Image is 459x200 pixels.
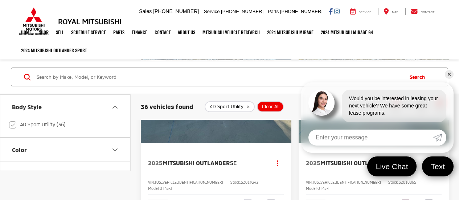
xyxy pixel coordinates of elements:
[111,102,119,111] div: Body Style
[12,103,42,110] div: Body Style
[422,156,454,176] a: Text
[306,159,422,167] a: 2025Mitsubishi OutlanderSE
[317,186,329,191] span: OT45-I
[421,11,434,14] span: Contact
[230,180,241,184] span: Stock:
[329,8,333,14] a: Facebook: Click to visit our Facebook page
[388,180,399,184] span: Stock:
[257,101,284,112] button: Clear All
[148,180,155,184] span: VIN:
[17,7,50,36] img: Mitsubishi
[174,23,199,41] a: About Us
[148,159,264,167] a: 2025Mitsubishi OutlanderSE
[230,159,237,166] span: SE
[160,186,172,191] span: OT45-J
[372,162,412,171] span: Live Chat
[128,23,151,41] a: Finance
[17,41,90,60] a: 2024 Mitsubishi Outlander SPORT
[345,8,377,15] a: Service
[148,186,160,191] span: Model:
[367,156,417,176] a: Live Chat
[35,23,52,41] a: Shop
[392,11,398,14] span: Map
[427,162,448,171] span: Text
[277,160,278,166] span: dropdown dots
[204,9,220,14] span: Service
[139,8,152,14] span: Sales
[111,170,119,178] div: MPG / MPGe
[0,95,131,119] button: Body StyleBody Style
[378,8,403,15] a: Map
[263,23,317,41] a: 2024 Mitsubishi Mirage
[271,156,284,169] button: Actions
[433,130,446,146] a: Submit
[342,90,446,122] div: Would you be interested in leasing your next vehicle? We have some great lease programs.
[320,159,388,166] span: Mitsubishi Outlander
[306,159,320,166] span: 2025
[317,23,377,41] a: 2024 Mitsubishi Mirage G4
[111,145,119,154] div: Color
[67,23,110,41] a: Schedule Service: Opens in a new tab
[36,68,402,86] input: Search by Make, Model, or Keyword
[268,9,279,14] span: Parts
[221,9,263,14] span: [PHONE_NUMBER]
[308,130,433,146] input: Enter your message
[110,23,128,41] a: Parts: Opens in a new tab
[402,68,435,86] button: Search
[334,8,340,14] a: Instagram: Click to visit our Instagram page
[52,23,67,41] a: Sell
[399,180,416,184] span: SZ018865
[210,103,243,109] span: 4D Sport Utility
[359,11,372,14] span: Service
[9,119,65,131] label: 4D Sport Utility (36)
[241,180,258,184] span: SZ019342
[280,9,323,14] span: [PHONE_NUMBER]
[405,8,440,15] a: Contact
[205,101,255,112] button: remove 4D%20Sport%20Utility
[153,8,199,14] span: [PHONE_NUMBER]
[12,146,27,153] div: Color
[141,102,193,110] span: 36 vehicles found
[0,138,131,162] button: ColorColor
[155,180,223,184] span: [US_VEHICLE_IDENTIFICATION_NUMBER]
[308,90,335,116] img: Agent profile photo
[12,171,46,177] div: MPG / MPGe
[199,23,263,41] a: Mitsubishi Vehicle Research
[17,23,35,41] a: Home
[163,159,230,166] span: Mitsubishi Outlander
[148,159,163,166] span: 2025
[0,162,131,186] button: MPG / MPGeMPG / MPGe
[262,103,279,109] span: Clear All
[58,17,122,25] h3: Royal Mitsubishi
[313,180,381,184] span: [US_VEHICLE_IDENTIFICATION_NUMBER]
[306,180,313,184] span: VIN:
[151,23,174,41] a: Contact
[306,186,317,191] span: Model:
